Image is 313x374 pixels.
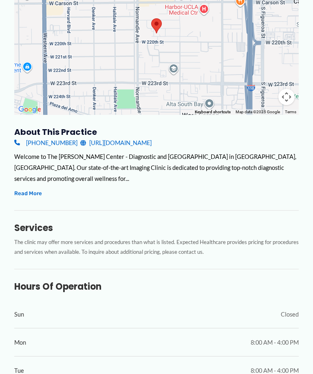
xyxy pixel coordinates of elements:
[14,137,77,148] a: [PHONE_NUMBER]
[285,110,296,114] a: Terms (opens in new tab)
[14,127,299,137] h3: About this practice
[14,189,42,198] button: Read More
[14,151,299,184] div: Welcome to The [PERSON_NAME] Center - Diagnostic and [GEOGRAPHIC_DATA] in [GEOGRAPHIC_DATA], [GEO...
[236,110,280,114] span: Map data ©2025 Google
[16,104,43,115] img: Google
[278,89,295,105] button: Map camera controls
[251,337,299,348] span: 8:00 AM - 4:00 PM
[80,137,152,148] a: [URL][DOMAIN_NAME]
[14,237,299,257] p: The clinic may offer more services and procedures than what is listed. Expected Healthcare provid...
[14,222,299,234] h3: Services
[14,309,24,320] span: Sun
[281,309,299,320] span: Closed
[195,109,231,115] button: Keyboard shortcuts
[14,281,299,293] h3: Hours of Operation
[14,337,26,348] span: Mon
[16,104,43,115] a: Open this area in Google Maps (opens a new window)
